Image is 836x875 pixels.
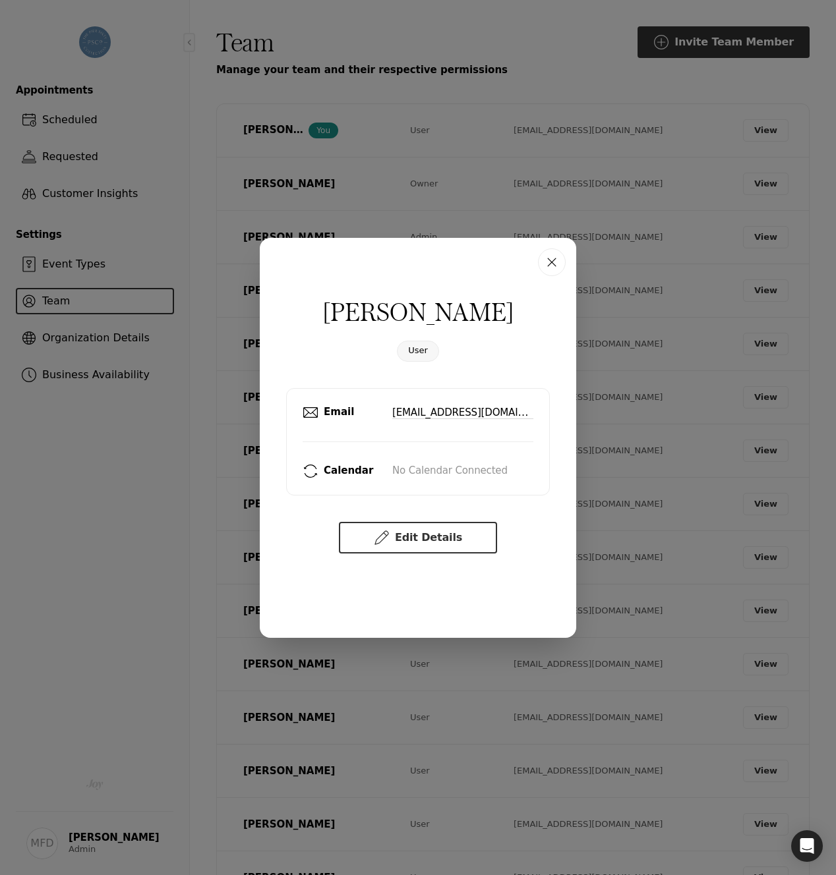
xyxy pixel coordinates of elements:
div: No Calendar Connected [392,463,533,478]
a: [EMAIL_ADDRESS][DOMAIN_NAME] [392,407,562,419]
div: Calendar [324,464,387,478]
div: User [397,341,439,362]
div: [PERSON_NAME] [286,296,550,327]
button: Edit Details [339,522,497,553]
div: Email [324,405,387,419]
